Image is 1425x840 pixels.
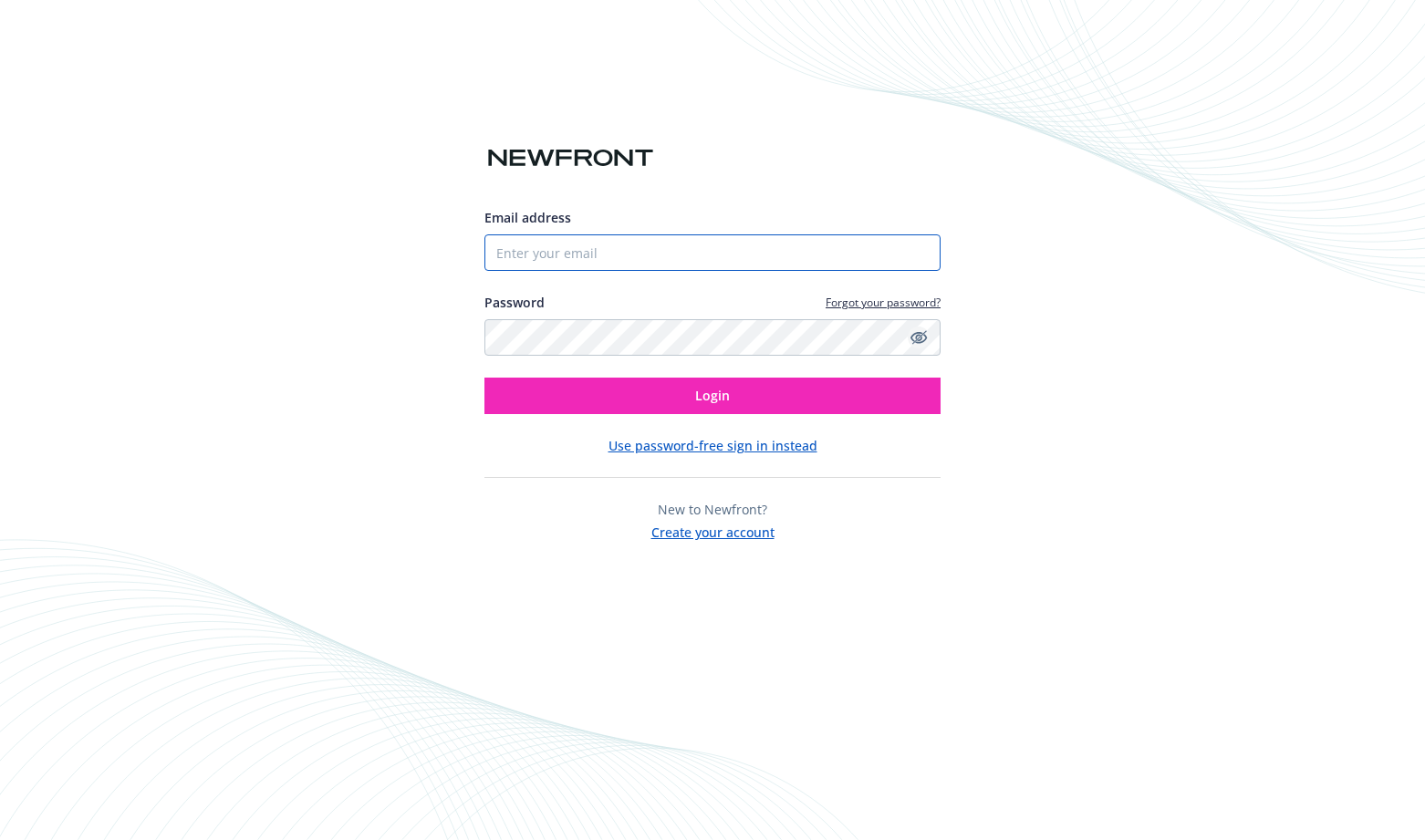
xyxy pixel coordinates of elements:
[651,519,775,542] button: Create your account
[908,327,930,348] a: Hide password
[484,293,545,312] label: Password
[484,378,941,414] button: Login
[695,387,730,404] span: Login
[826,295,941,310] a: Forgot your password?
[484,319,941,356] input: Enter your password
[608,436,817,455] button: Use password-free sign in instead
[484,209,571,226] span: Email address
[658,501,767,518] span: New to Newfront?
[484,142,657,174] img: Newfront logo
[484,234,941,271] input: Enter your email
